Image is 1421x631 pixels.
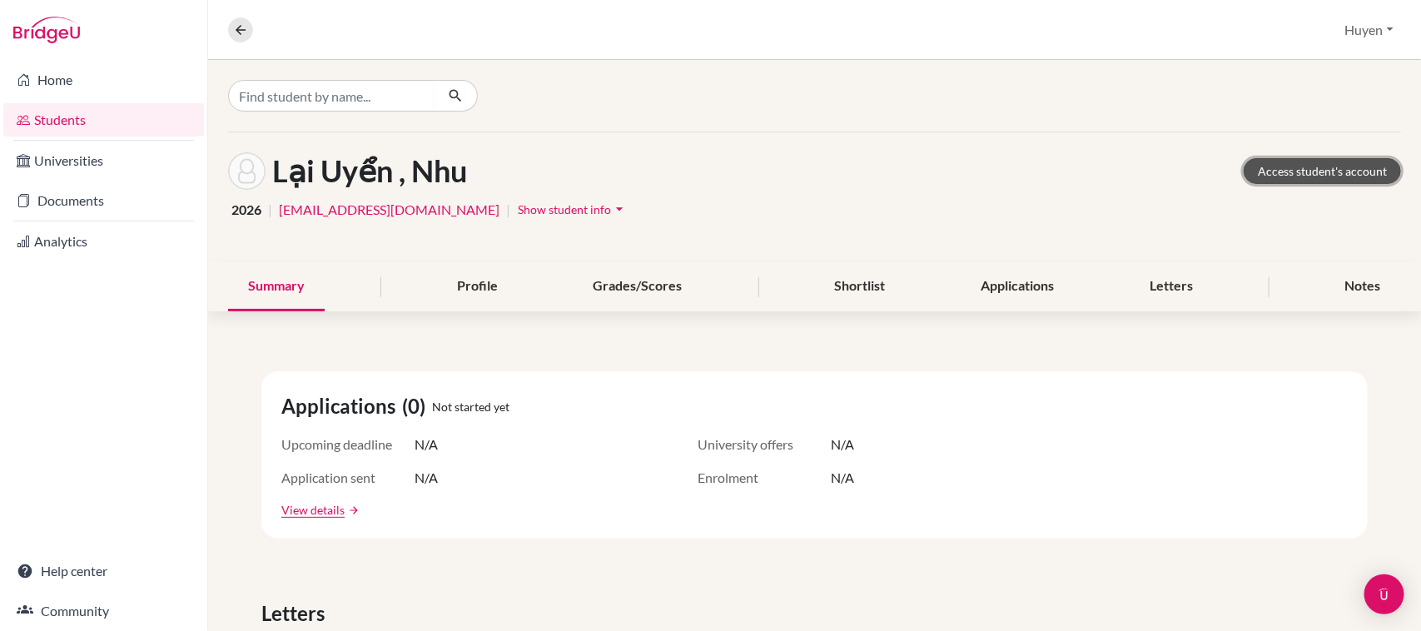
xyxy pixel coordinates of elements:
a: [EMAIL_ADDRESS][DOMAIN_NAME] [279,200,499,220]
a: Analytics [3,225,204,258]
div: Shortlist [814,262,905,311]
span: (0) [402,391,432,421]
a: Students [3,103,204,137]
span: N/A [415,435,438,455]
div: Letters [1130,262,1213,311]
h1: Lại Uyển , Nhu [272,153,467,189]
i: arrow_drop_down [611,201,628,217]
div: Summary [228,262,325,311]
span: N/A [831,435,854,455]
input: Find student by name... [228,80,435,112]
a: arrow_forward [345,504,360,516]
span: N/A [415,468,438,488]
span: Enrolment [698,468,831,488]
span: 2026 [231,200,261,220]
img: Nhu Lại Uyển 's avatar [228,152,266,190]
button: Show student infoarrow_drop_down [517,196,629,222]
a: View details [281,501,345,519]
a: Universities [3,144,204,177]
span: Upcoming deadline [281,435,415,455]
span: | [268,200,272,220]
a: Community [3,594,204,628]
a: Access student's account [1244,158,1401,184]
button: Huyen [1338,14,1401,46]
span: Application sent [281,468,415,488]
a: Documents [3,184,204,217]
div: Open Intercom Messenger [1364,574,1404,614]
span: N/A [831,468,854,488]
a: Help center [3,554,204,588]
img: Bridge-U [13,17,80,43]
div: Profile [437,262,518,311]
span: Not started yet [432,398,509,415]
div: Applications [961,262,1074,311]
span: | [506,200,510,220]
div: Grades/Scores [574,262,703,311]
a: Home [3,63,204,97]
span: University offers [698,435,831,455]
div: Notes [1325,262,1401,311]
span: Letters [261,599,331,629]
span: Show student info [518,202,611,216]
span: Applications [281,391,402,421]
